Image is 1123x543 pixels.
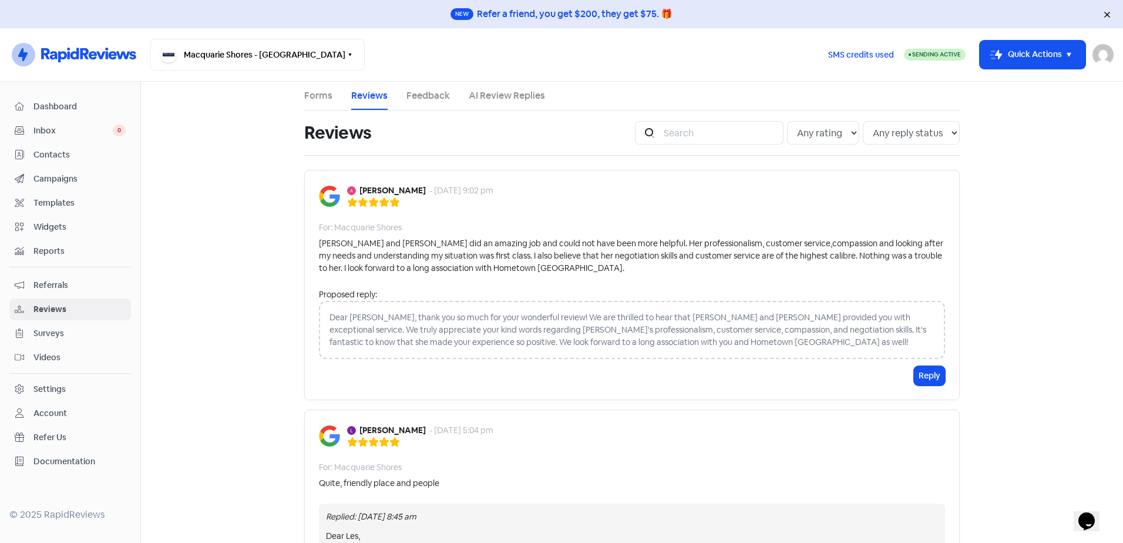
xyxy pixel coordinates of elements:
a: Templates [9,192,131,214]
i: Replied: [DATE] 8:45 am [326,511,416,522]
a: Documentation [9,451,131,472]
span: 0 [113,125,126,136]
div: Quite, friendly place and people [319,477,439,490]
span: Campaigns [33,173,126,185]
a: Reviews [9,299,131,320]
span: Widgets [33,221,126,233]
a: Reviews [351,89,388,103]
span: Surveys [33,327,126,340]
img: User [1092,44,1114,65]
div: Refer a friend, you get $200, they get $75. 🎁 [477,7,673,21]
img: Image [319,186,340,207]
div: - [DATE] 5:04 pm [429,424,493,437]
span: Referrals [33,279,126,291]
img: Avatar [347,426,356,435]
a: Feedback [406,89,450,103]
span: SMS credits used [828,49,894,61]
iframe: chat widget [1074,496,1111,531]
div: Dear [PERSON_NAME], thank you so much for your wonderful review! We are thrilled to hear that [PE... [319,301,945,359]
a: Dashboard [9,96,131,118]
a: Videos [9,347,131,368]
a: Reports [9,240,131,262]
b: [PERSON_NAME] [359,185,426,197]
span: Contacts [33,149,126,161]
a: Contacts [9,144,131,166]
span: Templates [33,197,126,209]
a: Inbox 0 [9,120,131,142]
a: Campaigns [9,168,131,190]
div: © 2025 RapidReviews [9,508,131,522]
img: Avatar [347,186,356,195]
a: AI Review Replies [469,89,545,103]
a: Referrals [9,274,131,296]
a: Sending Active [904,48,966,62]
a: Refer Us [9,427,131,448]
span: Documentation [33,455,126,468]
a: Forms [304,89,332,103]
span: Refer Us [33,431,126,444]
button: Reply [914,366,945,386]
div: - [DATE] 9:02 pm [429,185,493,197]
span: Reports [33,245,126,257]
a: Account [9,403,131,424]
div: Settings [33,383,66,395]
span: Reviews [33,303,126,316]
input: Search [657,121,784,145]
a: Settings [9,378,131,400]
b: [PERSON_NAME] [359,424,426,437]
div: For: Macquarie Shores [319,222,402,234]
img: Image [319,425,340,447]
h1: Reviews [304,114,371,152]
button: Macquarie Shores - [GEOGRAPHIC_DATA] [150,39,365,71]
a: Surveys [9,323,131,344]
div: Account [33,407,67,420]
a: SMS credits used [818,48,904,60]
div: Proposed reply: [319,289,945,301]
div: For: Macquarie Shores [319,461,402,474]
div: [PERSON_NAME] and [PERSON_NAME] did an amazing job and could not have been more helpful. Her prof... [319,237,945,274]
span: Inbox [33,125,113,137]
span: Dashboard [33,100,126,113]
a: Widgets [9,216,131,238]
span: Videos [33,351,126,364]
span: New [450,8,473,20]
span: Sending Active [912,51,961,58]
button: Quick Actions [980,41,1085,69]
